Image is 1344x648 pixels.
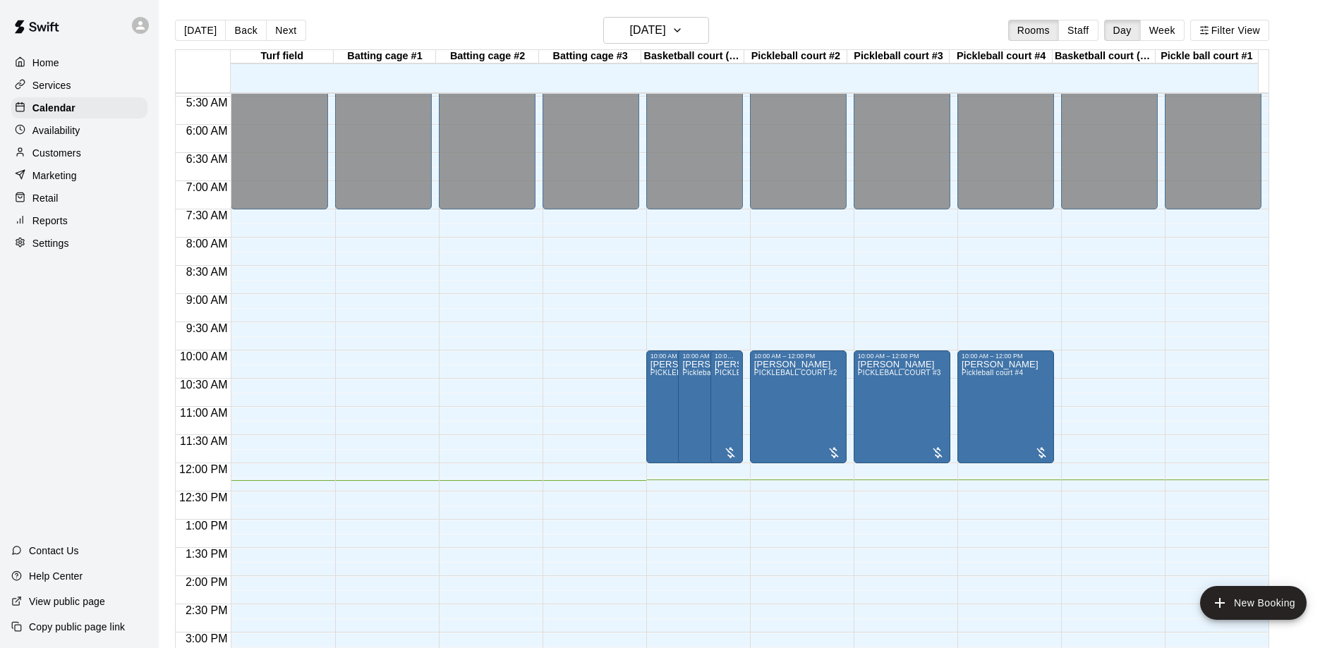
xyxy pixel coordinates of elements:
p: Reports [32,214,68,228]
a: Marketing [11,165,147,186]
div: Basketball court (full) [641,50,744,63]
a: Availability [11,120,147,141]
div: 10:00 AM – 12:00 PM: PICKLEBALL COURT #2 [710,350,743,463]
div: 10:00 AM – 12:00 PM: PICKLEBALL COURT #3 [854,350,950,463]
button: Rooms [1008,20,1059,41]
button: Day [1104,20,1141,41]
button: [DATE] [603,17,709,44]
div: 10:00 AM – 12:00 PM [682,353,729,360]
div: Batting cage #2 [436,50,539,63]
p: View public page [29,594,105,609]
span: 11:30 AM [176,435,231,447]
span: 7:00 AM [183,181,231,193]
div: Pickleball court #3 [847,50,950,63]
span: 8:00 AM [183,238,231,250]
span: 10:30 AM [176,379,231,391]
div: 10:00 AM – 12:00 PM [715,353,739,360]
span: Pickleball court #4 [962,369,1024,377]
button: Back [225,20,267,41]
span: 9:00 AM [183,294,231,306]
div: 10:00 AM – 12:00 PM: PICKLEBALL COURT #3 [646,350,701,463]
div: Basketball court (half) [1053,50,1156,63]
p: Calendar [32,101,75,115]
a: Settings [11,233,147,254]
span: 10:00 AM [176,350,231,362]
button: Filter View [1190,20,1269,41]
a: Services [11,75,147,96]
div: 10:00 AM – 12:00 PM: Pickleball court #4 [957,350,1054,463]
button: add [1200,586,1307,620]
div: Batting cage #3 [539,50,642,63]
p: Settings [32,236,69,250]
span: Pickleball court #4 [682,369,744,377]
p: Home [32,56,59,70]
span: 12:30 PM [176,491,231,503]
p: Contact Us [29,544,79,558]
a: Calendar [11,97,147,118]
div: 10:00 AM – 12:00 PM [962,353,1050,360]
div: Batting cage #1 [334,50,437,63]
button: Week [1140,20,1185,41]
div: 10:00 AM – 12:00 PM [650,353,697,360]
span: PICKLEBALL COURT #3 [650,369,734,377]
span: 6:30 AM [183,153,231,165]
span: 12:00 PM [176,463,231,475]
a: Home [11,52,147,73]
p: Retail [32,191,59,205]
span: 1:30 PM [182,548,231,560]
a: Retail [11,188,147,209]
p: Copy public page link [29,620,125,634]
span: 7:30 AM [183,209,231,221]
h6: [DATE] [630,20,666,40]
p: Customers [32,146,81,160]
span: PICKLEBALL COURT #3 [858,369,941,377]
p: Help Center [29,569,83,583]
div: 10:00 AM – 12:00 PM [858,353,946,360]
span: 6:00 AM [183,125,231,137]
div: Pickleball court #4 [950,50,1053,63]
div: 10:00 AM – 12:00 PM: PICKLEBALL COURT #2 [750,350,847,463]
a: Customers [11,142,147,164]
span: 3:00 PM [182,632,231,644]
button: Staff [1058,20,1098,41]
div: Turf field [231,50,334,63]
div: 10:00 AM – 12:00 PM: Pickleball court #4 [678,350,733,463]
span: 2:30 PM [182,604,231,616]
p: Marketing [32,169,77,183]
span: 8:30 AM [183,266,231,278]
div: Pickle ball court #1 [1156,50,1259,63]
span: 11:00 AM [176,407,231,419]
span: 5:30 AM [183,97,231,109]
a: Reports [11,210,147,231]
span: PICKLEBALL COURT #2 [754,369,837,377]
span: 9:30 AM [183,322,231,334]
span: 2:00 PM [182,576,231,588]
button: [DATE] [175,20,226,41]
span: 1:00 PM [182,520,231,532]
span: PICKLEBALL COURT #2 [715,369,798,377]
p: Services [32,78,71,92]
div: Pickleball court #2 [744,50,847,63]
button: Next [266,20,305,41]
p: Availability [32,123,80,137]
div: 10:00 AM – 12:00 PM [754,353,842,360]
